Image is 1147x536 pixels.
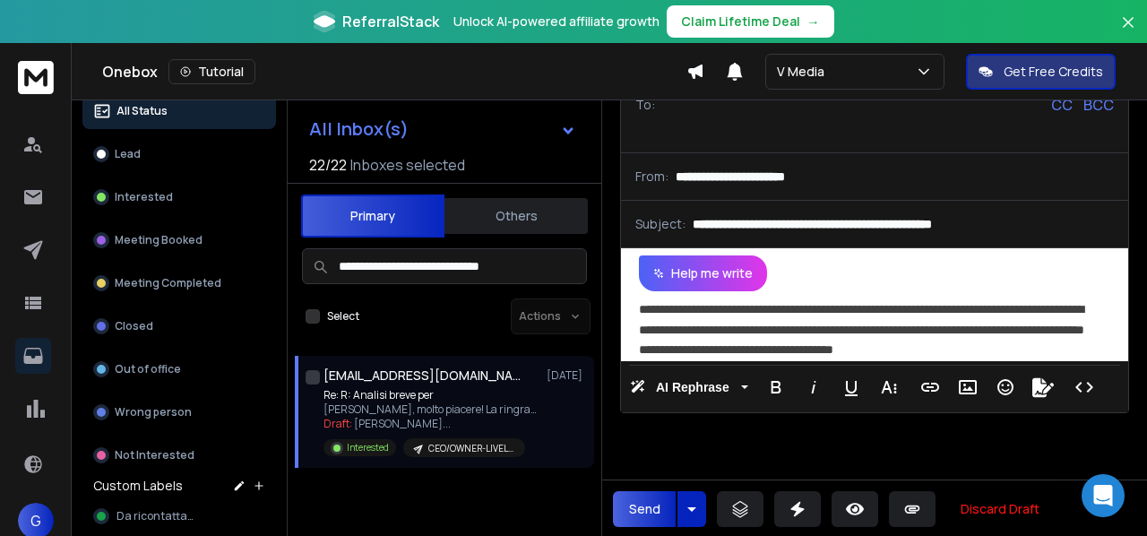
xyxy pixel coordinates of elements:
button: Insert Link (Ctrl+K) [913,369,947,405]
p: Unlock AI-powered affiliate growth [453,13,660,30]
p: Meeting Booked [115,233,203,247]
button: Lead [82,136,276,172]
p: From: [635,168,668,186]
button: Wrong person [82,394,276,430]
p: Closed [115,319,153,333]
h1: [EMAIL_ADDRESS][DOMAIN_NAME] [323,367,521,385]
p: Get Free Credits [1004,63,1103,81]
h1: All Inbox(s) [309,120,409,138]
p: Interested [347,441,389,454]
p: [DATE] [547,368,587,383]
span: → [807,13,820,30]
button: Others [444,196,588,236]
p: Out of office [115,362,181,376]
p: Interested [115,190,173,204]
p: Meeting Completed [115,276,221,290]
p: All Status [116,104,168,118]
span: ReferralStack [342,11,439,32]
span: Draft: [323,416,352,431]
p: Lead [115,147,141,161]
button: Da ricontattare [82,498,276,534]
p: [PERSON_NAME], molto piacere! La ringrazio per [323,402,539,417]
button: Meeting Booked [82,222,276,258]
label: Select [327,309,359,324]
button: Close banner [1117,11,1140,54]
button: Insert Image (Ctrl+P) [951,369,985,405]
p: V Media [777,63,832,81]
button: Help me write [639,255,767,291]
p: CC [1051,94,1073,116]
button: All Inbox(s) [295,111,591,147]
button: Not Interested [82,437,276,473]
button: Discard Draft [946,491,1054,527]
span: [PERSON_NAME] ... [354,416,451,431]
p: Subject: [635,215,686,233]
button: Closed [82,308,276,344]
button: Send [613,491,676,527]
p: CEO/OWNER-LIVELLO 3 - CONSAPEVOLE DEL PROBLEMA-PERSONALIZZAZIONI TARGET A(51-250)-TEST 2 [428,442,514,455]
p: Re: R: Analisi breve per [323,388,539,402]
button: Claim Lifetime Deal→ [667,5,834,38]
p: BCC [1083,94,1114,116]
button: Meeting Completed [82,265,276,301]
button: Underline (Ctrl+U) [834,369,868,405]
div: Onebox [102,59,686,84]
button: AI Rephrase [626,369,752,405]
h3: Custom Labels [93,477,183,495]
p: To: [635,96,655,114]
button: Signature [1026,369,1060,405]
button: More Text [872,369,906,405]
button: Get Free Credits [966,54,1116,90]
h3: Inboxes selected [350,154,465,176]
div: Open Intercom Messenger [1082,474,1125,517]
button: Emoticons [988,369,1022,405]
button: Code View [1067,369,1101,405]
button: Bold (Ctrl+B) [759,369,793,405]
span: Da ricontattare [116,509,197,523]
span: AI Rephrase [652,380,733,395]
button: Interested [82,179,276,215]
button: All Status [82,93,276,129]
button: Out of office [82,351,276,387]
button: Tutorial [168,59,255,84]
span: 22 / 22 [309,154,347,176]
p: Not Interested [115,448,194,463]
p: Wrong person [115,405,192,419]
button: Italic (Ctrl+I) [797,369,831,405]
button: Primary [301,195,444,238]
